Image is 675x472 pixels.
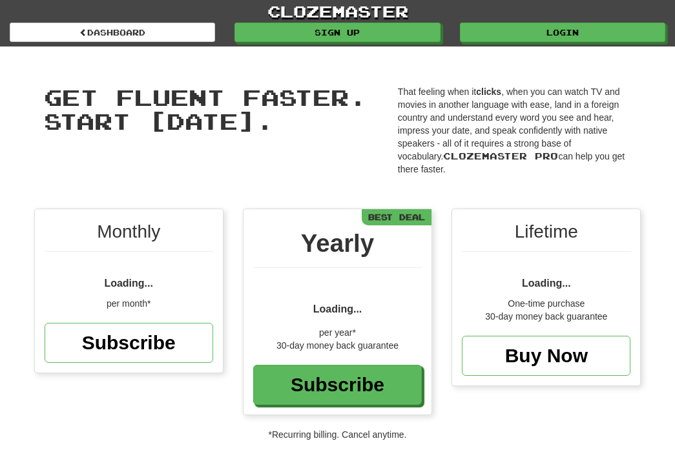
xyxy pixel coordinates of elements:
a: Dashboard [10,23,215,42]
span: Loading... [522,278,571,289]
a: Sign up [234,23,440,42]
div: per year* [253,326,422,339]
a: Subscribe [45,323,213,363]
a: Buy Now [462,336,630,376]
div: per month* [45,297,213,310]
div: One-time purchase [462,297,630,310]
strong: clicks [476,87,501,97]
span: Loading... [313,303,362,314]
span: Get fluent faster. Start [DATE]. [44,85,379,134]
span: Clozemaster Pro [443,150,558,161]
div: 30-day money back guarantee [462,310,630,323]
a: Subscribe [253,365,422,405]
span: Loading... [104,278,153,289]
a: Login [460,23,665,42]
div: Lifetime [462,219,630,252]
p: That feeling when it , when you can watch TV and movies in another language with ease, land in a ... [398,85,632,176]
div: 30-day money back guarantee [253,339,422,352]
div: Yearly [253,225,422,268]
div: Best Deal [362,209,431,225]
div: Monthly [45,219,213,252]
